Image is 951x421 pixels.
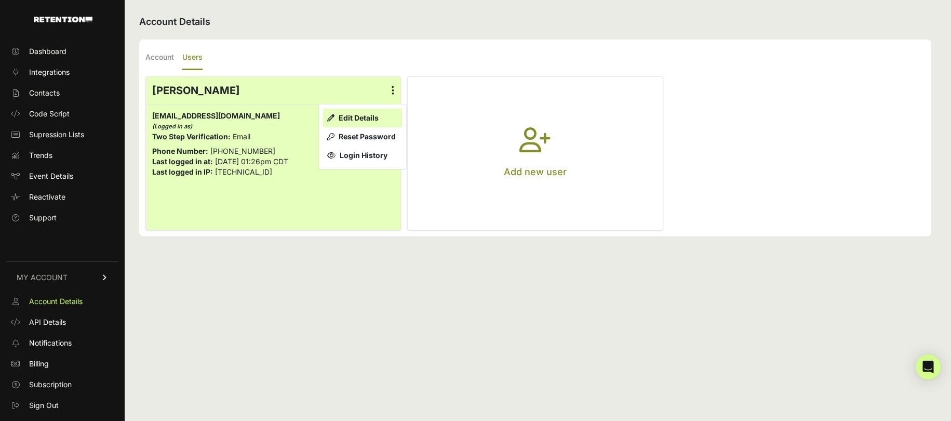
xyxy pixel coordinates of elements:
[6,106,118,122] a: Code Script
[146,77,400,104] div: [PERSON_NAME]
[504,165,567,179] p: Add new user
[6,85,118,101] a: Contacts
[215,167,272,176] span: [TECHNICAL_ID]
[6,335,118,351] a: Notifications
[29,379,72,390] span: Subscription
[29,67,70,77] span: Integrations
[29,213,57,223] span: Support
[6,147,118,164] a: Trends
[29,171,73,181] span: Event Details
[139,15,931,29] h2: Account Details
[323,127,402,146] a: Reset Password
[29,129,84,140] span: Supression Lists
[916,354,941,379] div: Open Intercom Messenger
[233,132,250,141] span: Email
[17,272,68,283] span: MY ACCOUNT
[152,132,231,141] strong: Two Step Verification:
[29,400,59,411] span: Sign Out
[6,293,118,310] a: Account Details
[29,109,70,119] span: Code Script
[29,317,66,327] span: API Details
[145,46,174,70] label: Account
[152,167,213,176] strong: Last logged in IP:
[29,46,66,57] span: Dashboard
[6,376,118,393] a: Subscription
[6,64,118,81] a: Integrations
[6,209,118,226] a: Support
[29,88,60,98] span: Contacts
[6,314,118,331] a: API Details
[152,111,280,120] span: [EMAIL_ADDRESS][DOMAIN_NAME]
[152,157,213,166] strong: Last logged in at:
[34,17,92,22] img: Retention.com
[29,150,52,161] span: Trends
[323,146,402,165] a: Login History
[152,147,208,155] strong: Phone Number:
[29,338,72,348] span: Notifications
[6,168,118,185] a: Event Details
[29,359,49,369] span: Billing
[215,157,288,166] span: [DATE] 01:26pm CDT
[29,296,83,307] span: Account Details
[408,77,662,230] button: Add new user
[6,126,118,143] a: Supression Lists
[182,46,203,70] label: Users
[210,147,275,155] span: [PHONE_NUMBER]
[323,109,402,127] a: Edit Details
[6,356,118,372] a: Billing
[29,192,65,202] span: Reactivate
[152,123,192,130] i: (Logged in as)
[6,261,118,293] a: MY ACCOUNT
[6,189,118,205] a: Reactivate
[6,43,118,60] a: Dashboard
[6,397,118,414] a: Sign Out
